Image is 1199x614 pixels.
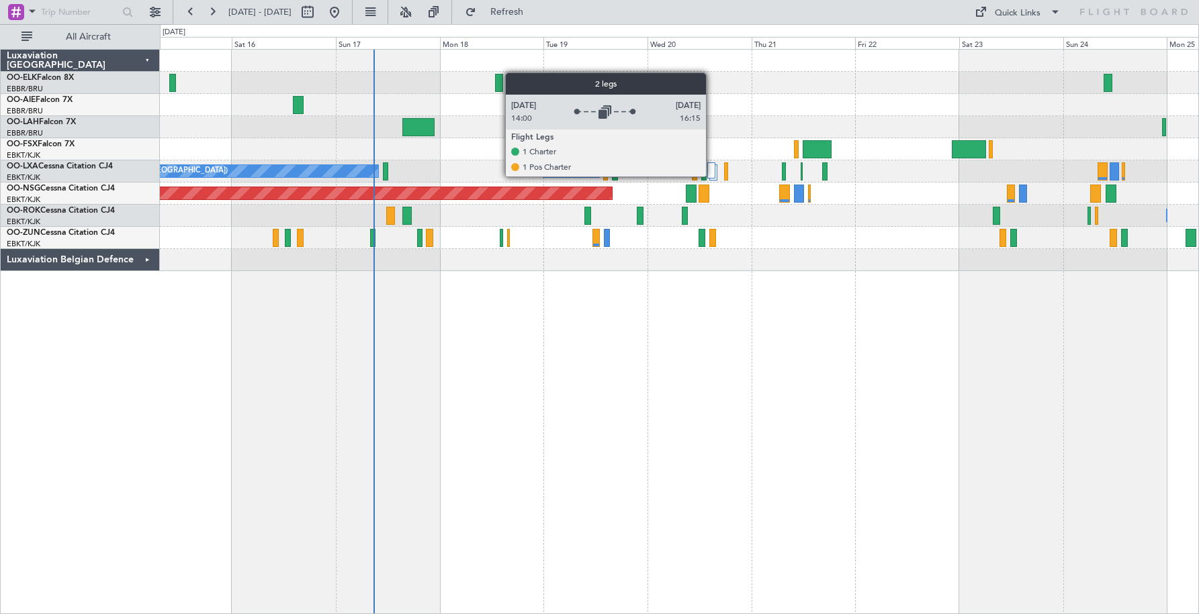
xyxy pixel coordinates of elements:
[128,37,232,49] div: Fri 15
[648,37,752,49] div: Wed 20
[15,26,146,48] button: All Aircraft
[968,1,1067,23] button: Quick Links
[7,106,43,116] a: EBBR/BRU
[7,96,36,104] span: OO-AIE
[440,37,544,49] div: Mon 18
[479,7,535,17] span: Refresh
[7,74,74,82] a: OO-ELKFalcon 8X
[1063,37,1167,49] div: Sun 24
[228,6,292,18] span: [DATE] - [DATE]
[7,229,40,237] span: OO-ZUN
[7,185,40,193] span: OO-NSG
[7,96,73,104] a: OO-AIEFalcon 7X
[7,185,115,193] a: OO-NSGCessna Citation CJ4
[7,162,38,170] span: OO-LXA
[7,172,40,183] a: EBKT/KJK
[7,162,113,170] a: OO-LXACessna Citation CJ4
[752,37,856,49] div: Thu 21
[7,140,75,148] a: OO-FSXFalcon 7X
[543,37,648,49] div: Tue 19
[7,150,40,160] a: EBKT/KJK
[336,37,440,49] div: Sun 17
[7,140,38,148] span: OO-FSX
[7,239,40,249] a: EBKT/KJK
[959,37,1063,49] div: Sat 23
[7,229,115,237] a: OO-ZUNCessna Citation CJ4
[41,2,118,22] input: Trip Number
[459,1,539,23] button: Refresh
[7,207,115,215] a: OO-ROKCessna Citation CJ4
[7,74,37,82] span: OO-ELK
[7,195,40,205] a: EBKT/KJK
[7,207,40,215] span: OO-ROK
[7,217,40,227] a: EBKT/KJK
[7,84,43,94] a: EBBR/BRU
[7,128,43,138] a: EBBR/BRU
[163,27,185,38] div: [DATE]
[7,118,76,126] a: OO-LAHFalcon 7X
[7,118,39,126] span: OO-LAH
[35,32,142,42] span: All Aircraft
[995,7,1040,20] div: Quick Links
[855,37,959,49] div: Fri 22
[547,161,603,181] div: A/C Unavailable
[232,37,336,49] div: Sat 16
